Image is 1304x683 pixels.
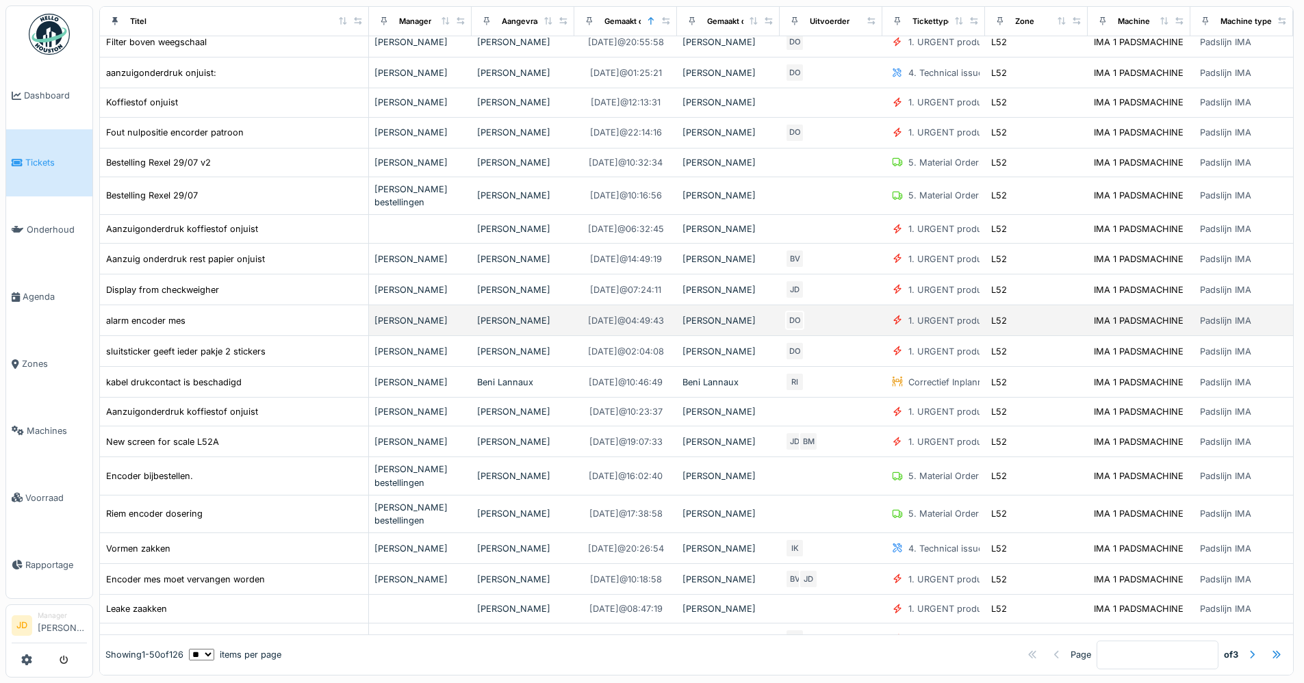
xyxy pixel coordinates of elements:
div: [DATE] @ 10:23:37 [589,405,663,418]
div: L52 [991,632,1007,645]
div: [PERSON_NAME] [374,376,466,389]
div: Page [1071,648,1091,661]
div: Padslijn IMA [1200,36,1251,49]
div: 1. URGENT production line disruption [908,96,1065,109]
div: [PERSON_NAME] [682,469,774,482]
a: Dashboard [6,62,92,129]
div: Padslijn IMA [1200,66,1251,79]
div: 5. Material Orders [908,156,984,169]
div: IMA 1 PADSMACHINE [1094,156,1184,169]
div: Padslijn IMA [1200,602,1251,615]
div: L52 [991,542,1007,555]
div: BV [785,569,804,589]
div: 1. URGENT production line disruption [908,632,1065,645]
div: IMA 1 PADSMACHINE [1094,283,1184,296]
div: Padslijn IMA [1200,96,1251,109]
div: [PERSON_NAME] [374,314,466,327]
div: aanzuigonderdruk onjuist: [106,66,216,79]
div: L52 [991,66,1007,79]
div: [DATE] @ 19:07:33 [589,435,663,448]
div: 1. URGENT production line disruption [908,435,1065,448]
div: [PERSON_NAME] [682,189,774,202]
div: 1. URGENT production line disruption [908,345,1065,358]
div: L52 [991,314,1007,327]
img: Badge_color-CXgf-gQk.svg [29,14,70,55]
div: RI [785,372,804,391]
li: JD [12,615,32,636]
div: IMA 1 PADSMACHINE [1094,253,1184,266]
div: [PERSON_NAME] [374,66,466,79]
div: Riem encoder dosering [106,507,203,520]
div: [PERSON_NAME] [374,542,466,555]
div: L52 [991,602,1007,615]
span: Onderhoud [27,223,87,236]
div: Padslijn IMA [1200,376,1251,389]
div: [DATE] @ 10:46:49 [589,376,663,389]
div: [DATE] @ 22:14:16 [590,126,662,139]
div: DO [785,63,804,82]
div: [PERSON_NAME] [477,96,569,109]
div: Bestelling Rexel 29/07 v2 [106,156,211,169]
div: L52 [991,253,1007,266]
div: [DATE] @ 10:16:56 [590,189,662,202]
a: Onderhoud [6,196,92,263]
div: Correctief Inplanning / Weekend [908,376,1043,389]
div: IMA 1 PADSMACHINE [1094,573,1184,586]
div: L52 [991,376,1007,389]
div: Padslijn IMA [1200,405,1251,418]
div: JD [799,569,818,589]
div: Display from checkweigher [106,283,219,296]
div: IMA 1 PADSMACHINE [1094,36,1184,49]
div: Machine [1118,15,1150,27]
div: [PERSON_NAME] [477,126,569,139]
div: [DATE] @ 02:04:08 [588,345,664,358]
div: [PERSON_NAME] [374,345,466,358]
div: IMA 1 PADSMACHINE [1094,66,1184,79]
div: [PERSON_NAME] [374,96,466,109]
div: [PERSON_NAME] [682,36,774,49]
div: L52 [991,36,1007,49]
div: BV [785,249,804,268]
div: Encoder mes moet vervangen worden [106,573,265,586]
div: Error of stapeling [106,632,179,645]
div: items per page [189,648,281,661]
div: IMA 1 PADSMACHINE [1094,507,1184,520]
div: [PERSON_NAME] [374,435,466,448]
div: IMA 1 PADSMACHINE [1094,126,1184,139]
div: Aanzuigonderdruk koffiestof onjuist [106,405,258,418]
div: [DATE] @ 14:49:19 [590,253,662,266]
div: Padslijn IMA [1200,632,1251,645]
div: [PERSON_NAME] [682,345,774,358]
div: Padslijn IMA [1200,189,1251,202]
div: Padslijn IMA [1200,283,1251,296]
div: L52 [991,222,1007,235]
div: [PERSON_NAME] [682,126,774,139]
div: Padslijn IMA [1200,507,1251,520]
div: Aanzuigonderdruk koffiestof onjuist [106,222,258,235]
div: [DATE] @ 10:32:34 [589,156,663,169]
a: Voorraad [6,464,92,531]
strong: of 3 [1224,648,1238,661]
div: [PERSON_NAME] [682,222,774,235]
div: [PERSON_NAME] [374,126,466,139]
div: L52 [991,405,1007,418]
div: BM [799,432,818,451]
div: IMA 1 PADSMACHINE [1094,189,1184,202]
div: [DATE] @ 07:58:42 [588,632,663,645]
div: L52 [991,345,1007,358]
div: Gemaakt op [604,15,648,27]
div: 1. URGENT production line disruption [908,405,1065,418]
div: [PERSON_NAME] [682,405,774,418]
div: Padslijn IMA [1200,253,1251,266]
div: [PERSON_NAME] bestellingen [374,463,466,489]
div: IMA 1 PADSMACHINE [1094,345,1184,358]
div: L52 [991,189,1007,202]
div: 4. Technical issue [908,66,983,79]
div: Padslijn IMA [1200,573,1251,586]
div: [PERSON_NAME] [477,156,569,169]
span: Zones [22,357,87,370]
div: JD [785,280,804,299]
div: IMA 1 PADSMACHINE [1094,542,1184,555]
div: [PERSON_NAME] [477,189,569,202]
div: sluitsticker geeft ieder pakje 2 stickers [106,345,266,358]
